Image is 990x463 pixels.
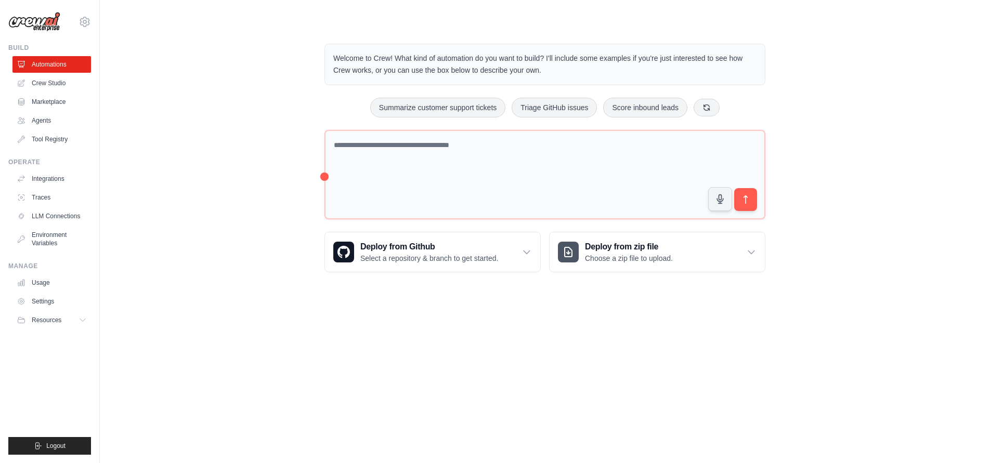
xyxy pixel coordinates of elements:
div: Manage [8,262,91,270]
a: Integrations [12,170,91,187]
button: Score inbound leads [603,98,687,117]
span: Logout [46,442,66,450]
p: Welcome to Crew! What kind of automation do you want to build? I'll include some examples if you'... [333,52,757,76]
h3: Deploy from Github [360,241,498,253]
a: Automations [12,56,91,73]
a: Traces [12,189,91,206]
p: Choose a zip file to upload. [585,253,673,263]
div: Build [8,44,91,52]
button: Resources [12,312,91,328]
h3: Deploy from zip file [585,241,673,253]
img: Logo [8,12,60,32]
a: Marketplace [12,94,91,110]
button: Summarize customer support tickets [370,98,505,117]
span: Resources [32,316,61,324]
a: Usage [12,274,91,291]
a: LLM Connections [12,208,91,224]
a: Tool Registry [12,131,91,148]
div: Operate [8,158,91,166]
a: Settings [12,293,91,310]
a: Crew Studio [12,75,91,91]
a: Environment Variables [12,227,91,252]
p: Select a repository & branch to get started. [360,253,498,263]
button: Logout [8,437,91,455]
a: Agents [12,112,91,129]
button: Triage GitHub issues [512,98,597,117]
